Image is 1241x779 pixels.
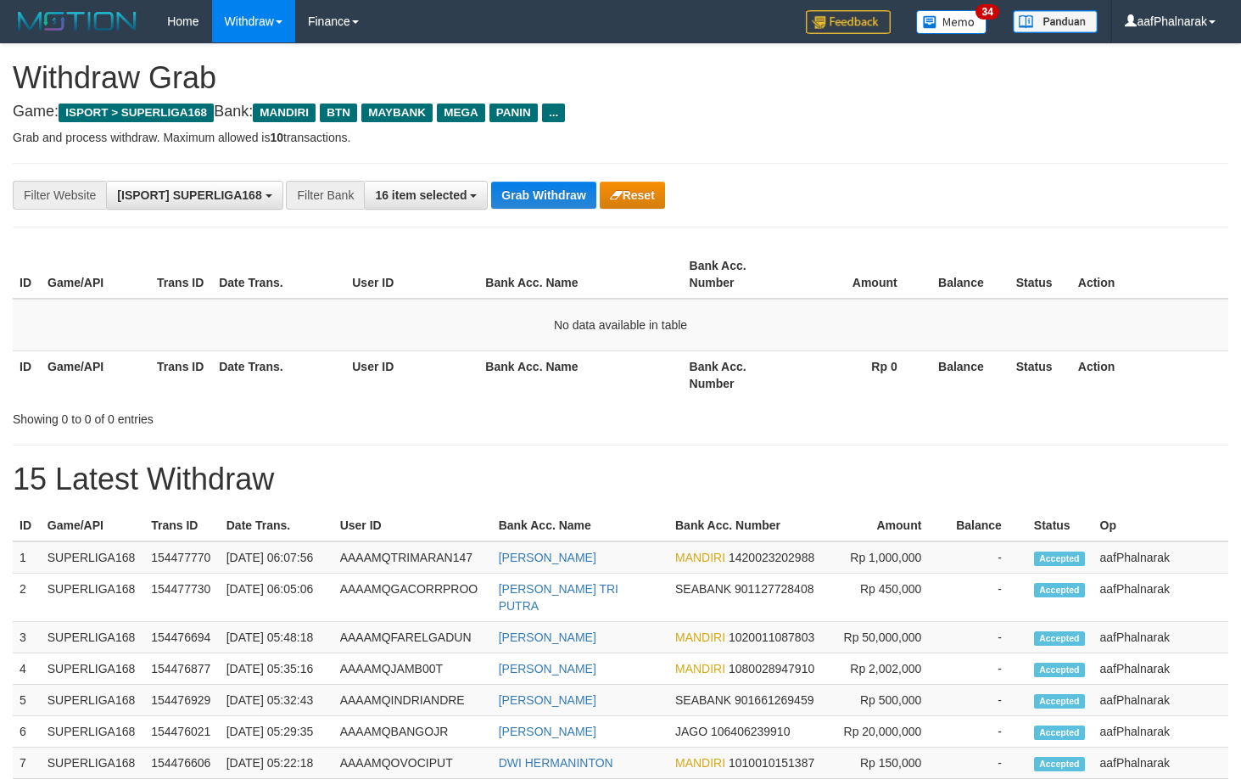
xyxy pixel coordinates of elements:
[13,104,1228,120] h4: Game: Bank:
[144,510,220,541] th: Trans ID
[144,653,220,685] td: 154476877
[212,250,345,299] th: Date Trans.
[499,582,618,613] a: [PERSON_NAME] TRI PUTRA
[806,10,891,34] img: Feedback.jpg
[333,685,492,716] td: AAAAMQINDRIANDRE
[41,748,144,779] td: SUPERLIGA168
[333,748,492,779] td: AAAAMQOVOCIPUT
[1034,552,1085,566] span: Accepted
[711,725,790,738] span: Copy 106406239910 to clipboard
[947,622,1026,653] td: -
[675,662,725,675] span: MANDIRI
[13,181,106,210] div: Filter Website
[144,748,220,779] td: 154476606
[491,182,595,209] button: Grab Withdraw
[729,662,814,675] span: Copy 1080028947910 to clipboard
[1093,574,1229,622] td: aafPhalnarak
[13,8,142,34] img: MOTION_logo.png
[1013,10,1098,33] img: panduan.png
[499,725,596,738] a: [PERSON_NAME]
[1009,250,1071,299] th: Status
[675,756,725,770] span: MANDIRI
[144,622,220,653] td: 154476694
[1093,716,1229,748] td: aafPhalnarak
[831,541,948,574] td: Rp 1,000,000
[1071,250,1228,299] th: Action
[13,299,1228,351] td: No data available in table
[675,582,731,596] span: SEABANK
[41,574,144,622] td: SUPERLIGA168
[220,541,333,574] td: [DATE] 06:07:56
[220,685,333,716] td: [DATE] 05:32:43
[831,510,948,541] th: Amount
[492,510,668,541] th: Bank Acc. Name
[13,748,41,779] td: 7
[683,350,792,399] th: Bank Acc. Number
[499,756,613,770] a: DWI HERMANINTON
[144,574,220,622] td: 154477730
[220,653,333,685] td: [DATE] 05:35:16
[831,716,948,748] td: Rp 20,000,000
[499,630,596,644] a: [PERSON_NAME]
[220,574,333,622] td: [DATE] 06:05:06
[675,693,731,707] span: SEABANK
[117,188,261,202] span: [ISPORT] SUPERLIGA168
[1034,757,1085,771] span: Accepted
[923,350,1009,399] th: Balance
[947,653,1026,685] td: -
[600,182,665,209] button: Reset
[220,622,333,653] td: [DATE] 05:48:18
[1034,694,1085,709] span: Accepted
[333,510,492,541] th: User ID
[150,350,212,399] th: Trans ID
[333,541,492,574] td: AAAAMQTRIMARAN147
[13,61,1228,95] h1: Withdraw Grab
[220,510,333,541] th: Date Trans.
[675,551,725,564] span: MANDIRI
[41,250,150,299] th: Game/API
[831,748,948,779] td: Rp 150,000
[1093,653,1229,685] td: aafPhalnarak
[729,756,814,770] span: Copy 1010010151387 to clipboard
[333,622,492,653] td: AAAAMQFARELGADUN
[729,630,814,644] span: Copy 1020011087803 to clipboard
[916,10,987,34] img: Button%20Memo.svg
[675,630,725,644] span: MANDIRI
[675,725,707,738] span: JAGO
[150,250,212,299] th: Trans ID
[947,716,1026,748] td: -
[792,350,923,399] th: Rp 0
[13,462,1228,496] h1: 15 Latest Withdraw
[1027,510,1093,541] th: Status
[831,685,948,716] td: Rp 500,000
[729,551,814,564] span: Copy 1420023202988 to clipboard
[489,104,538,122] span: PANIN
[333,716,492,748] td: AAAAMQBANGOJR
[1034,583,1085,597] span: Accepted
[1093,622,1229,653] td: aafPhalnarak
[253,104,316,122] span: MANDIRI
[220,716,333,748] td: [DATE] 05:29:35
[41,350,150,399] th: Game/API
[947,574,1026,622] td: -
[792,250,923,299] th: Amount
[361,104,433,122] span: MAYBANK
[270,131,283,144] strong: 10
[13,716,41,748] td: 6
[345,250,478,299] th: User ID
[683,250,792,299] th: Bank Acc. Number
[735,582,813,596] span: Copy 901127728408 to clipboard
[542,104,565,122] span: ...
[975,4,998,20] span: 34
[668,510,831,541] th: Bank Acc. Number
[41,685,144,716] td: SUPERLIGA168
[13,574,41,622] td: 2
[13,685,41,716] td: 5
[831,653,948,685] td: Rp 2,002,000
[478,250,682,299] th: Bank Acc. Name
[13,350,41,399] th: ID
[1034,663,1085,677] span: Accepted
[499,662,596,675] a: [PERSON_NAME]
[1009,350,1071,399] th: Status
[947,541,1026,574] td: -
